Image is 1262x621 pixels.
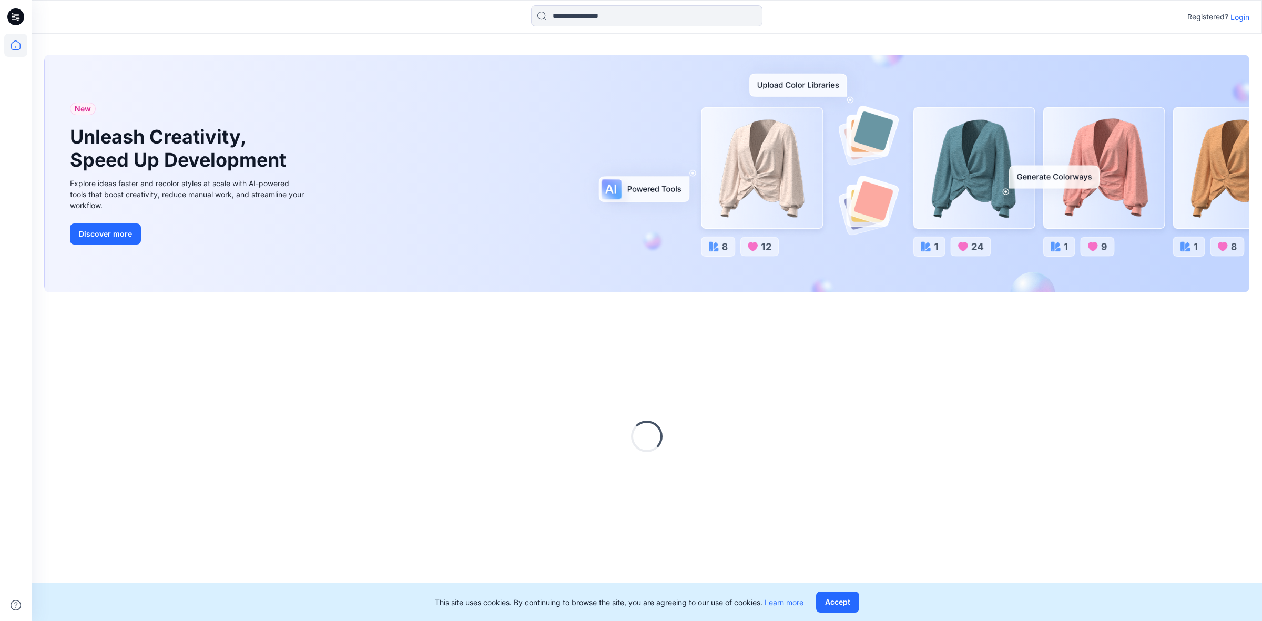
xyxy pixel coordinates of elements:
[70,223,307,245] a: Discover more
[765,598,803,607] a: Learn more
[70,126,291,171] h1: Unleash Creativity, Speed Up Development
[75,103,91,115] span: New
[1187,11,1228,23] p: Registered?
[435,597,803,608] p: This site uses cookies. By continuing to browse the site, you are agreeing to our use of cookies.
[1230,12,1249,23] p: Login
[70,223,141,245] button: Discover more
[70,178,307,211] div: Explore ideas faster and recolor styles at scale with AI-powered tools that boost creativity, red...
[816,592,859,613] button: Accept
